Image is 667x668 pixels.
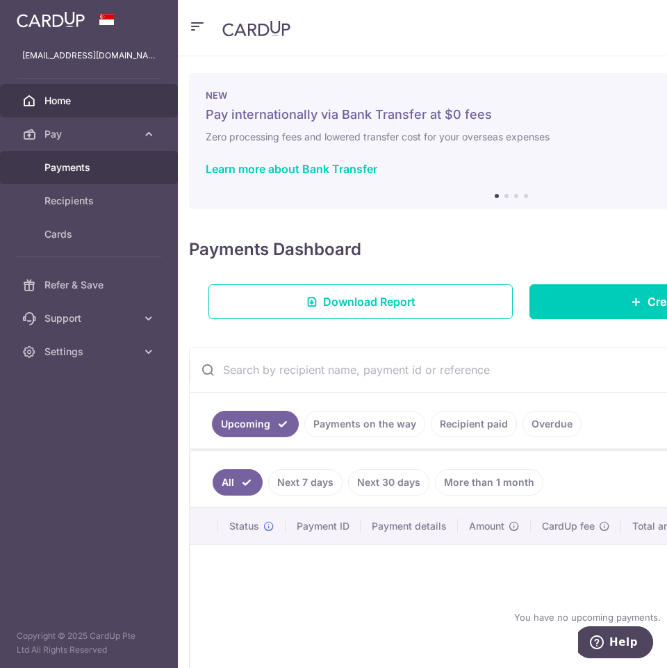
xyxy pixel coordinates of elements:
[304,411,425,437] a: Payments on the way
[469,519,504,533] span: Amount
[522,411,582,437] a: Overdue
[213,469,263,496] a: All
[435,469,543,496] a: More than 1 month
[44,311,136,325] span: Support
[542,519,595,533] span: CardUp fee
[431,411,517,437] a: Recipient paid
[348,469,429,496] a: Next 30 days
[44,278,136,292] span: Refer & Save
[222,20,290,37] img: CardUp
[44,345,136,359] span: Settings
[229,519,259,533] span: Status
[22,49,156,63] p: [EMAIL_ADDRESS][DOMAIN_NAME]
[208,284,513,319] a: Download Report
[31,10,60,22] span: Help
[44,227,136,241] span: Cards
[44,194,136,208] span: Recipients
[361,508,458,544] th: Payment details
[268,469,343,496] a: Next 7 days
[44,127,136,141] span: Pay
[189,237,361,262] h4: Payments Dashboard
[286,508,361,544] th: Payment ID
[323,293,415,310] span: Download Report
[44,94,136,108] span: Home
[17,11,85,28] img: CardUp
[44,161,136,174] span: Payments
[212,411,299,437] a: Upcoming
[206,162,377,176] a: Learn more about Bank Transfer
[578,626,653,661] iframe: Opens a widget where you can find more information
